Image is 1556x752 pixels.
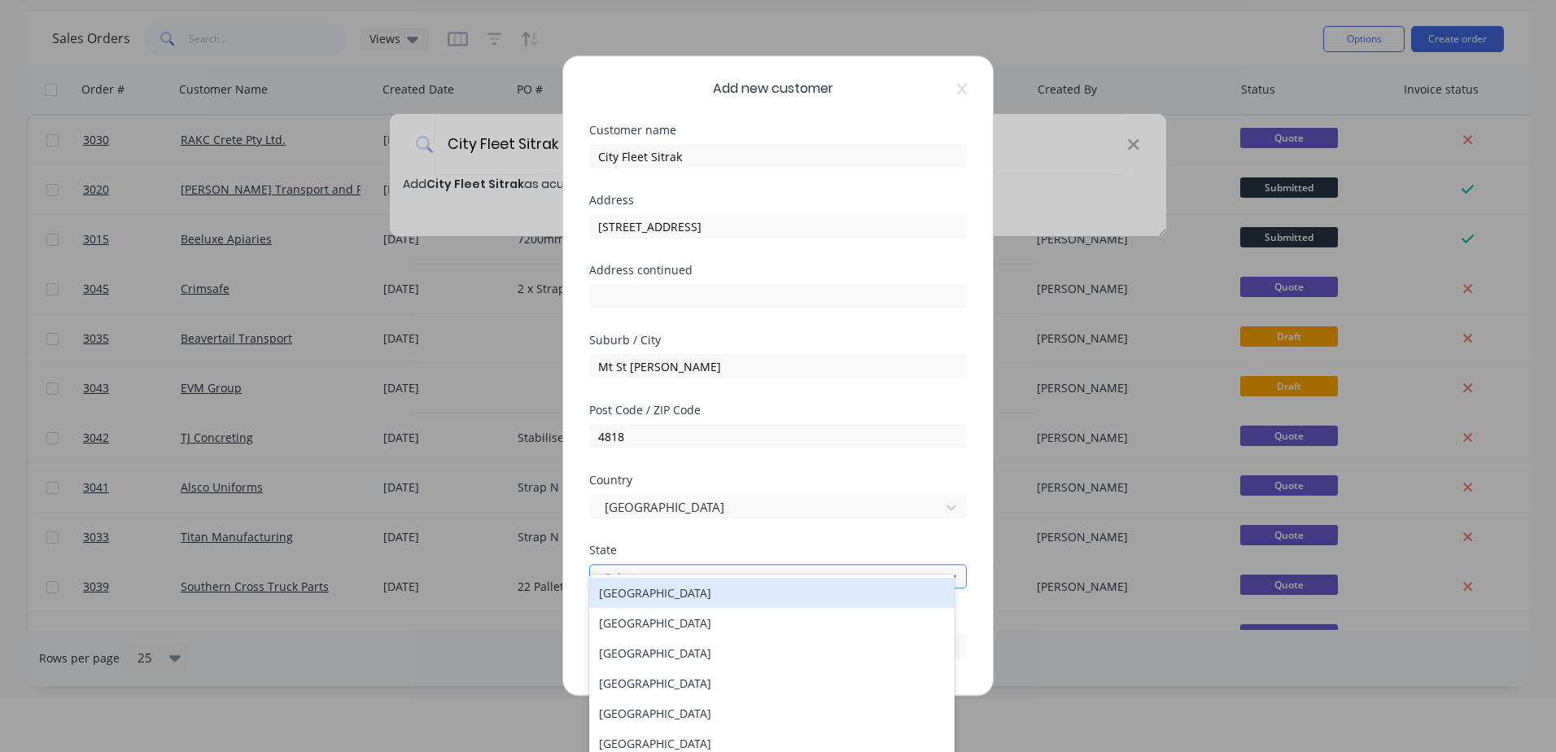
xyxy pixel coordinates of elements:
[589,544,967,556] div: State
[589,195,967,206] div: Address
[589,578,955,608] div: [GEOGRAPHIC_DATA]
[589,608,955,638] div: [GEOGRAPHIC_DATA]
[589,668,955,698] div: [GEOGRAPHIC_DATA]
[713,79,833,98] span: Add new customer
[589,474,967,486] div: Country
[589,265,967,276] div: Address continued
[589,638,955,668] div: [GEOGRAPHIC_DATA]
[589,698,955,728] div: [GEOGRAPHIC_DATA]
[589,334,967,346] div: Suburb / City
[589,404,967,416] div: Post Code / ZIP Code
[589,125,967,136] div: Customer name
